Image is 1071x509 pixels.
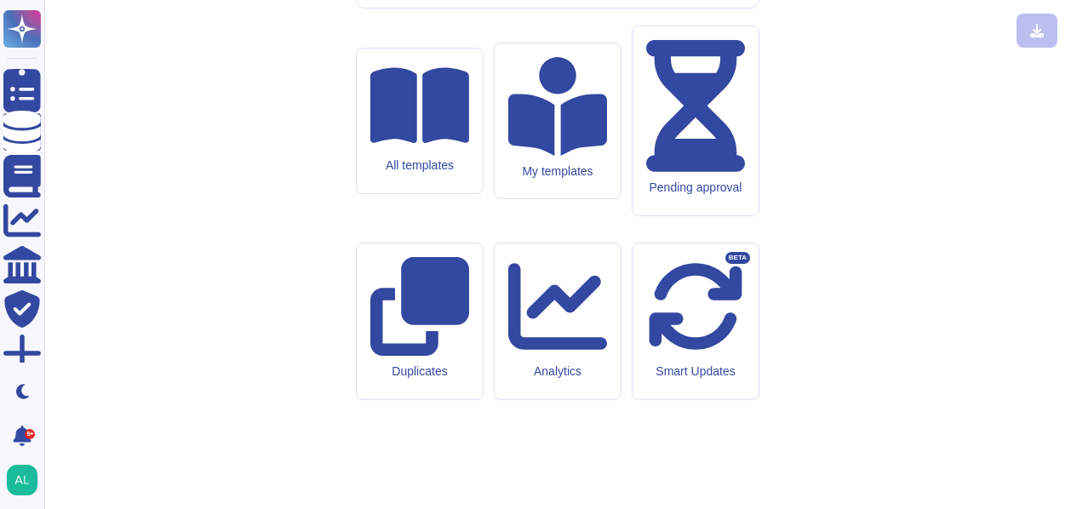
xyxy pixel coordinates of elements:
div: Duplicates [370,364,469,379]
div: BETA [725,252,750,264]
div: Pending approval [646,180,745,195]
div: All templates [370,158,469,173]
img: user [7,465,37,495]
div: Analytics [508,364,607,379]
div: 9+ [25,429,35,439]
div: Smart Updates [646,364,745,379]
button: user [3,461,49,499]
div: My templates [508,164,607,179]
